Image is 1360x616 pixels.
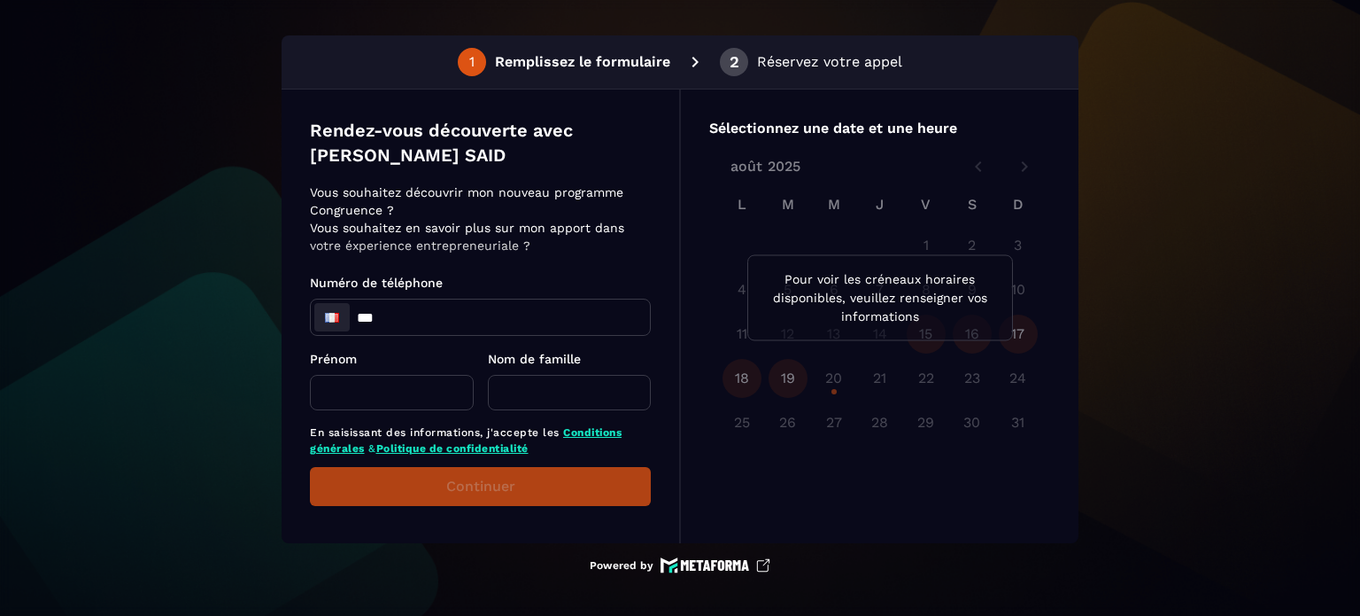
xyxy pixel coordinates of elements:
p: Remplissez le formulaire [495,51,670,73]
span: & [368,442,376,455]
span: Numéro de téléphone [310,276,443,290]
p: Sélectionnez une date et une heure [709,118,1050,139]
div: France: + 33 [314,303,350,331]
div: 2 [730,54,739,70]
p: Rendez-vous découverte avec [PERSON_NAME] SAID [310,118,651,168]
a: Politique de confidentialité [376,442,529,455]
a: Powered by [590,558,770,573]
span: Prénom [310,352,357,366]
p: Powered by [590,558,653,573]
span: Nom de famille [488,352,581,366]
p: Pour voir les créneaux horaires disponibles, veuillez renseigner vos informations [762,270,998,326]
div: 1 [469,54,475,70]
p: En saisissant des informations, j'accepte les [310,425,651,456]
p: Réservez votre appel [757,51,902,73]
p: Vous souhaitez découvrir mon nouveau programme Congruence ? Vous souhaitez en savoir plus sur mon... [310,183,645,254]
